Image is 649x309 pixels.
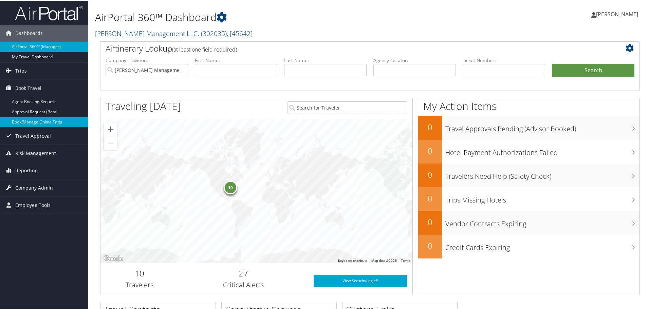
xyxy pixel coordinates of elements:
[418,239,442,251] h2: 0
[104,136,117,149] button: Zoom out
[106,279,173,289] h3: Travelers
[418,115,639,139] a: 0Travel Approvals Pending (Advisor Booked)
[15,179,53,196] span: Company Admin
[418,121,442,132] h2: 0
[445,191,639,204] h3: Trips Missing Hotels
[445,239,639,252] h3: Credit Cards Expiring
[15,62,27,79] span: Trips
[418,163,639,187] a: 0Travelers Need Help (Safety Check)
[184,267,303,278] h2: 27
[418,139,639,163] a: 0Hotel Payment Authorizations Failed
[15,144,56,161] span: Risk Management
[95,9,462,24] h1: AirPortal 360™ Dashboard
[591,3,645,24] a: [PERSON_NAME]
[106,56,188,63] label: Company - Division:
[418,98,639,113] h1: My Action Items
[102,254,125,263] a: Open this area in Google Maps (opens a new window)
[227,28,253,37] span: , [ 45642 ]
[106,98,181,113] h1: Traveling [DATE]
[445,120,639,133] h3: Travel Approvals Pending (Advisor Booked)
[201,28,227,37] span: ( 302035 )
[15,127,51,144] span: Travel Approval
[418,192,442,204] h2: 0
[596,10,638,17] span: [PERSON_NAME]
[15,161,38,178] span: Reporting
[95,28,253,37] a: [PERSON_NAME] Management LLC.
[418,234,639,258] a: 0Credit Cards Expiring
[15,4,83,20] img: airportal-logo.png
[418,210,639,234] a: 0Vendor Contracts Expiring
[371,258,397,262] span: Map data ©2025
[418,187,639,210] a: 0Trips Missing Hotels
[104,122,117,135] button: Zoom in
[418,168,442,180] h2: 0
[401,258,410,262] a: Terms (opens in new tab)
[552,63,634,77] button: Search
[15,24,43,41] span: Dashboards
[195,56,277,63] label: First Name:
[445,215,639,228] h3: Vendor Contracts Expiring
[445,144,639,157] h3: Hotel Payment Authorizations Failed
[106,42,590,54] h2: Airtinerary Lookup
[102,254,125,263] img: Google
[284,56,367,63] label: Last Name:
[314,274,407,286] a: View SecurityLogic®
[373,56,456,63] label: Agency Locator:
[15,79,41,96] span: Book Travel
[463,56,545,63] label: Ticket Number:
[418,144,442,156] h2: 0
[172,45,237,53] span: (at least one field required)
[224,180,237,194] div: 10
[288,101,407,113] input: Search for Traveler
[15,196,51,213] span: Employee Tools
[418,216,442,227] h2: 0
[106,267,173,278] h2: 10
[445,168,639,180] h3: Travelers Need Help (Safety Check)
[184,279,303,289] h3: Critical Alerts
[338,258,367,263] button: Keyboard shortcuts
